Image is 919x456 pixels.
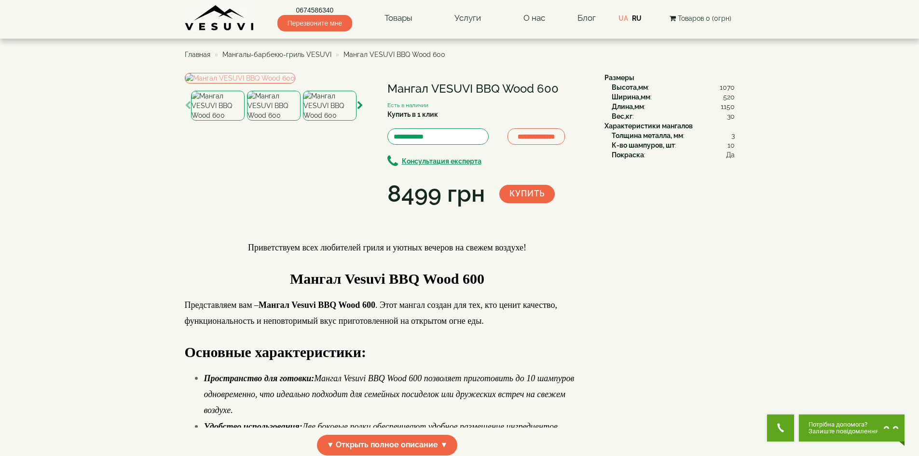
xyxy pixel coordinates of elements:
h1: Мангал VESUVI BBQ Wood 600 [387,83,590,95]
span: Мангал VESUVI BBQ Wood 600 [343,51,445,58]
span: Залиште повідомлення [809,428,878,435]
span: 3 [731,131,735,140]
em: Мангал Vesuvi BBQ Wood 600 позволяет приготовить до 10 шампуров одновременно, что идеально подход... [204,373,575,415]
div: : [612,92,735,102]
small: Есть в наличии [387,102,428,109]
b: Покраска [612,151,644,159]
button: Купить [499,185,555,203]
a: Главная [185,51,210,58]
em: Две боковые полки обеспечивают удобное размещение ингредиентов, приправ и необходимых приборов, к... [204,422,560,447]
div: : [612,83,735,92]
button: Get Call button [767,415,794,442]
img: Мангал VESUVI BBQ Wood 600 [191,91,245,121]
a: Мангалы-барбекю-гриль VESUVI [222,51,331,58]
a: Товары [375,7,422,29]
b: Размеры [604,74,634,82]
strong: Пространство для готовки: [204,373,315,383]
div: : [612,150,735,160]
button: Chat button [799,415,905,442]
span: 10 [727,140,735,150]
label: Купить в 1 клик [387,110,438,119]
span: 30 [727,111,735,121]
img: Завод VESUVI [185,5,255,31]
div: 8499 грн [387,178,485,210]
a: Блог [577,13,596,23]
span: ▼ Открыть полное описание ▼ [317,435,458,456]
a: RU [632,14,642,22]
strong: Удобство использования: [204,422,302,431]
a: UA [618,14,628,22]
a: Услуги [445,7,491,29]
img: Мангал VESUVI BBQ Wood 600 [185,73,295,83]
span: 520 [723,92,735,102]
b: Вес,кг [612,112,632,120]
span: 1070 [720,83,735,92]
b: Характеристики мангалов [604,122,693,130]
span: Представляем вам – . Этот мангал создан для тех, кто ценит качество, функциональность и неповтори... [185,300,557,326]
b: К-во шампуров, шт [612,141,675,149]
strong: Мангал Vesuvi BBQ Wood 600 [259,300,375,310]
div: : [612,111,735,121]
span: Перезвоните мне [277,15,352,31]
b: Высота,мм [612,83,648,91]
img: Мангал VESUVI BBQ Wood 600 [247,91,301,121]
span: Потрібна допомога? [809,421,878,428]
div: : [612,102,735,111]
strong: Основные характеристики: [185,344,366,360]
span: Приветствуем всех любителей гриля и уютных вечеров на свежем воздухе! [248,243,526,252]
span: Да [726,150,735,160]
a: 0674586340 [277,5,352,15]
b: Толщина металла, мм [612,132,683,139]
a: О нас [514,7,555,29]
span: Мангал Vesuvi BBQ Wood 600 [290,271,484,287]
div: : [612,140,735,150]
b: Консультация експерта [402,157,481,165]
div: : [612,131,735,140]
span: 1150 [721,102,735,111]
span: Товаров 0 (0грн) [678,14,731,22]
button: Товаров 0 (0грн) [667,13,734,24]
b: Длина,мм [612,103,644,111]
b: Ширина,мм [612,93,650,101]
img: Мангал VESUVI BBQ Wood 600 [303,91,357,121]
